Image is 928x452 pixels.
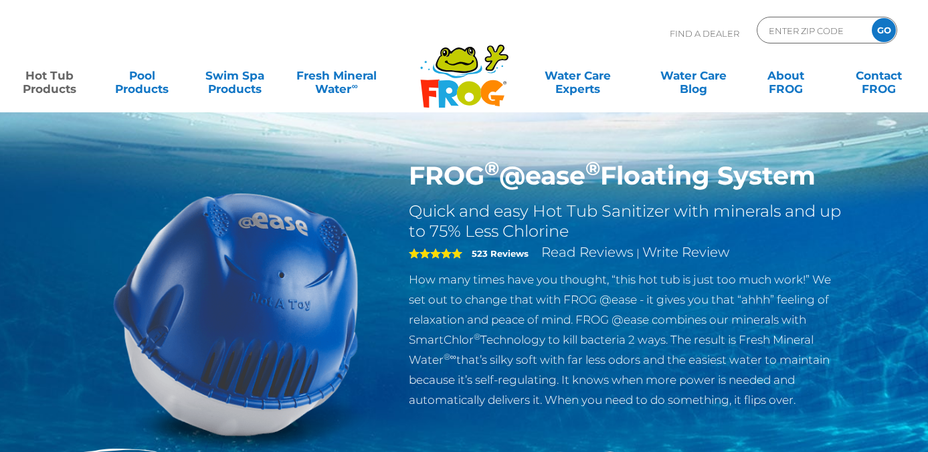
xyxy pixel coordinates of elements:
a: AboutFROG [750,62,822,89]
h2: Quick and easy Hot Tub Sanitizer with minerals and up to 75% Less Chlorine [409,201,846,241]
sup: ∞ [351,81,357,91]
a: ContactFROG [842,62,915,89]
p: How many times have you thought, “this hot tub is just too much work!” We set out to change that ... [409,269,846,410]
sup: ® [585,156,600,180]
strong: 523 Reviews [472,248,529,259]
span: | [636,247,640,259]
sup: ®∞ [444,352,456,362]
sup: ® [474,332,480,342]
a: Read Reviews [541,244,634,260]
a: Water CareBlog [657,62,729,89]
p: Find A Dealer [670,17,739,50]
a: Write Review [642,244,729,260]
a: Hot TubProducts [13,62,86,89]
a: Water CareExperts [519,62,636,89]
h1: FROG @ease Floating System [409,160,846,191]
a: Fresh MineralWater∞ [292,62,382,89]
a: Swim SpaProducts [199,62,271,89]
span: 5 [409,248,462,259]
input: GO [872,18,896,42]
a: PoolProducts [106,62,179,89]
sup: ® [484,156,499,180]
img: Frog Products Logo [413,27,516,108]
